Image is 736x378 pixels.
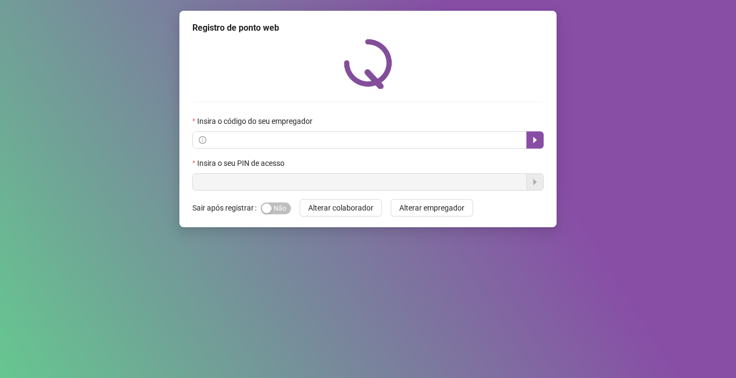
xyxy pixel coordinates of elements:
div: Registro de ponto web [192,22,544,34]
label: Insira o código do seu empregador [192,115,320,127]
img: QRPoint [344,39,392,89]
span: Alterar empregador [399,202,464,214]
button: Alterar empregador [391,199,473,216]
span: info-circle [199,136,206,144]
label: Sair após registrar [192,199,261,216]
span: Alterar colaborador [308,202,373,214]
span: caret-right [531,136,539,144]
label: Insira o seu PIN de acesso [192,157,291,169]
button: Alterar colaborador [300,199,382,216]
